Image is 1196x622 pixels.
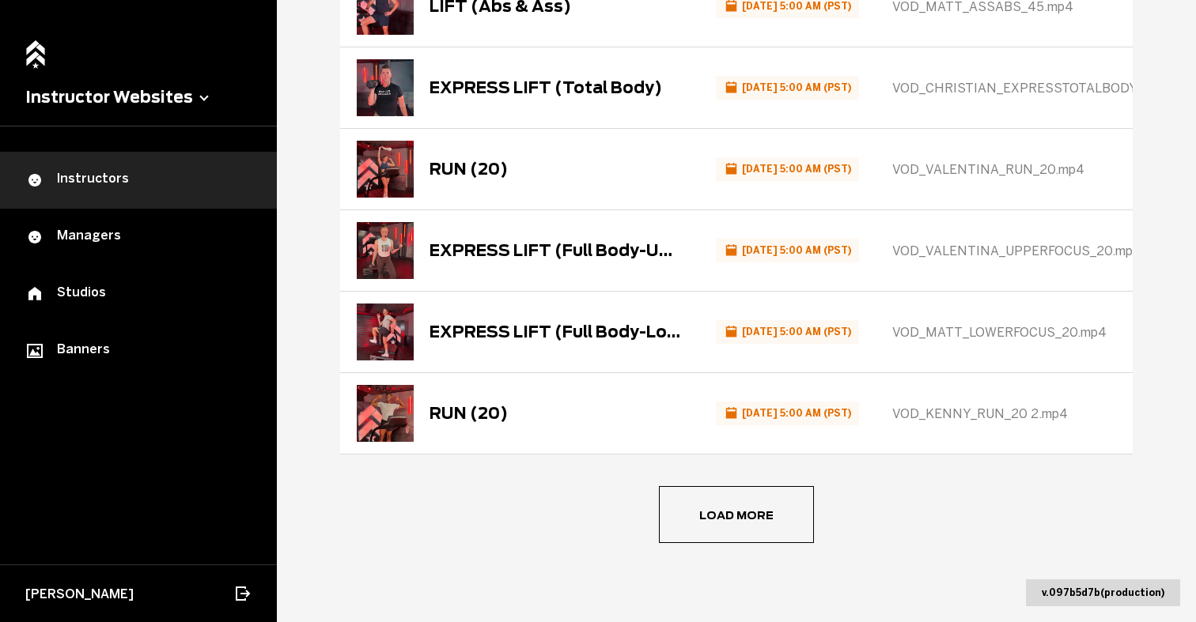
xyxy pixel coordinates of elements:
[430,78,662,97] div: EXPRESS LIFT (Total Body)
[430,404,508,423] div: RUN (20)
[21,32,50,66] a: Home
[25,228,252,247] div: Managers
[430,241,683,260] div: EXPRESS LIFT (Full Body-Upper Focus)
[25,285,252,303] div: Studios
[716,401,859,424] span: SCHEDULED
[357,385,414,442] img: RUN (20)
[357,222,414,279] img: EXPRESS LIFT (Full Body-Upper Focus)
[716,157,859,180] span: SCHEDULED
[892,162,1084,177] span: VOD_VALENTINA_RUN_20.mp4
[892,325,1107,340] span: VOD_MATT_LOWERFOCUS_20.mp4
[430,322,683,341] div: EXPRESS LIFT (Full Body-Lower Focus)
[357,59,414,116] img: EXPRESS LIFT (Total Body)
[357,141,414,198] img: RUN (20)
[716,320,859,343] span: SCHEDULED
[25,171,252,190] div: Instructors
[25,586,134,601] span: [PERSON_NAME]
[892,243,1141,258] span: VOD_VALENTINA_UPPERFOCUS_20.mp4
[225,576,259,611] button: Log out
[716,239,859,262] span: SCHEDULED
[25,88,252,107] button: Instructor Websites
[716,76,859,99] span: SCHEDULED
[357,303,414,360] img: EXPRESS LIFT (Full Body-Lower Focus)
[430,160,508,179] div: RUN (20)
[892,406,1068,421] span: VOD_KENNY_RUN_20 2.mp4
[892,81,1188,96] span: VOD_CHRISTIAN_EXPRESSTOTALBODY_20.mp4
[25,341,252,360] div: Banners
[1026,579,1180,606] div: v. 097b5d7b ( production )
